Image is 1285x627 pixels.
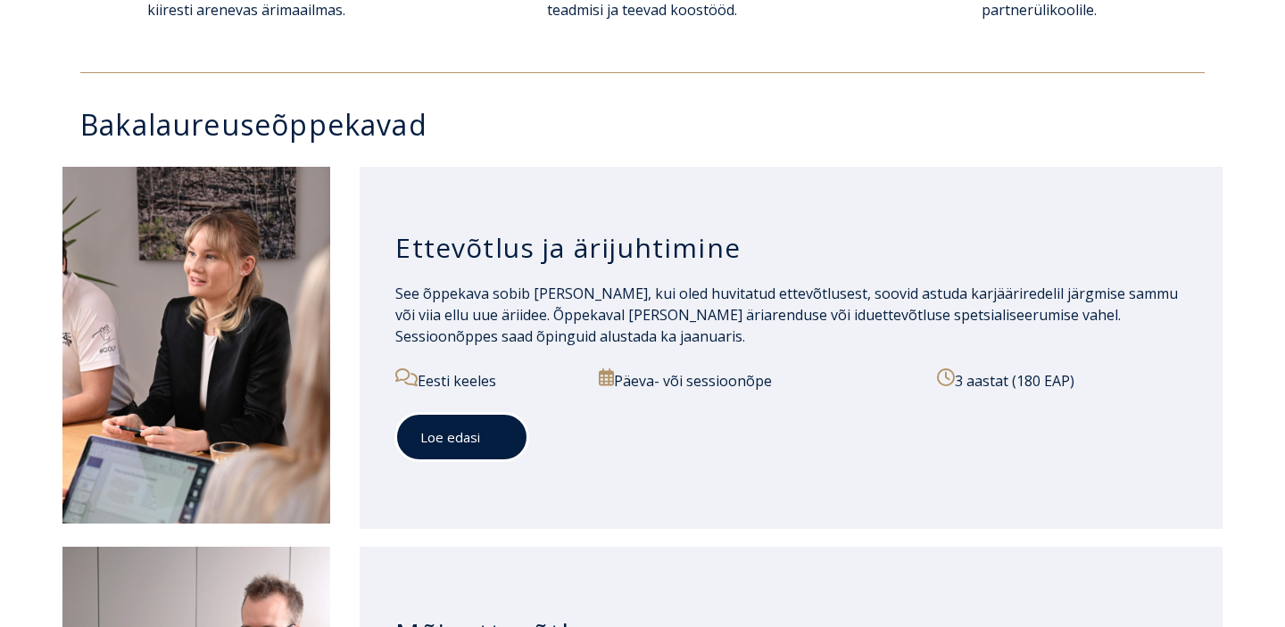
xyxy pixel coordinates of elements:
p: Päeva- või sessioonõpe [599,368,916,392]
span: See õppekava sobib [PERSON_NAME], kui oled huvitatud ettevõtlusest, soovid astuda karjääriredelil... [395,284,1178,346]
h3: Bakalaureuseõppekavad [80,109,1223,140]
p: 3 aastat (180 EAP) [937,368,1187,392]
p: Eesti keeles [395,368,578,392]
a: Loe edasi [395,413,528,462]
h3: Ettevõtlus ja ärijuhtimine [395,231,1187,265]
img: Ettevõtlus ja ärijuhtimine [62,167,330,524]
